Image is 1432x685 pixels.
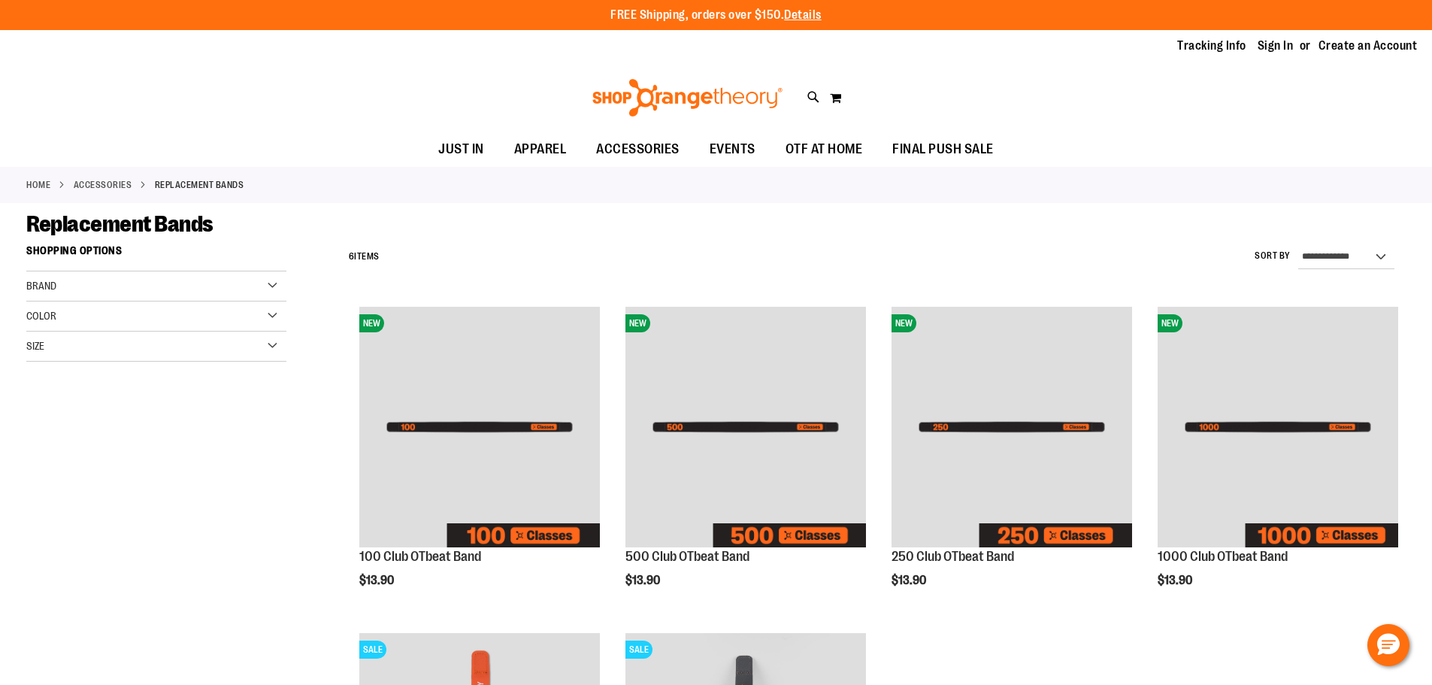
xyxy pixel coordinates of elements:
[26,238,286,271] strong: Shopping Options
[26,280,56,292] span: Brand
[892,307,1132,550] a: Image of 250 Club OTbeat BandNEW
[1158,314,1182,332] span: NEW
[784,8,822,22] a: Details
[625,314,650,332] span: NEW
[892,314,916,332] span: NEW
[618,299,873,618] div: product
[625,641,652,659] span: SALE
[423,132,499,167] a: JUST IN
[1367,624,1409,666] button: Hello, have a question? Let’s chat.
[1158,307,1398,550] a: Image of 1000 Club OTbeat BandNEW
[359,549,481,564] a: 100 Club OTbeat Band
[26,178,50,192] a: Home
[349,251,355,262] span: 6
[155,178,244,192] strong: Replacement Bands
[1158,549,1288,564] a: 1000 Club OTbeat Band
[610,7,822,24] p: FREE Shipping, orders over $150.
[581,132,695,166] a: ACCESSORIES
[710,132,755,166] span: EVENTS
[625,307,866,550] a: Image of 500 Club OTbeat BandNEW
[892,132,994,166] span: FINAL PUSH SALE
[1150,299,1406,618] div: product
[596,132,680,166] span: ACCESSORIES
[499,132,582,167] a: APPAREL
[26,340,44,352] span: Size
[625,574,662,587] span: $13.90
[892,574,928,587] span: $13.90
[359,574,396,587] span: $13.90
[884,299,1140,618] div: product
[359,307,600,550] a: Image of 100 Club OTbeat BandNEW
[514,132,567,166] span: APPAREL
[352,299,607,618] div: product
[26,211,213,237] span: Replacement Bands
[786,132,863,166] span: OTF AT HOME
[438,132,484,166] span: JUST IN
[1258,38,1294,54] a: Sign In
[770,132,878,167] a: OTF AT HOME
[625,549,749,564] a: 500 Club OTbeat Band
[74,178,132,192] a: ACCESSORIES
[892,307,1132,547] img: Image of 250 Club OTbeat Band
[625,307,866,547] img: Image of 500 Club OTbeat Band
[1255,250,1291,262] label: Sort By
[1318,38,1418,54] a: Create an Account
[359,307,600,547] img: Image of 100 Club OTbeat Band
[359,314,384,332] span: NEW
[1158,574,1194,587] span: $13.90
[26,310,56,322] span: Color
[359,641,386,659] span: SALE
[892,549,1014,564] a: 250 Club OTbeat Band
[1177,38,1246,54] a: Tracking Info
[590,79,785,117] img: Shop Orangetheory
[877,132,1009,167] a: FINAL PUSH SALE
[1158,307,1398,547] img: Image of 1000 Club OTbeat Band
[349,245,380,268] h2: Items
[695,132,770,167] a: EVENTS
